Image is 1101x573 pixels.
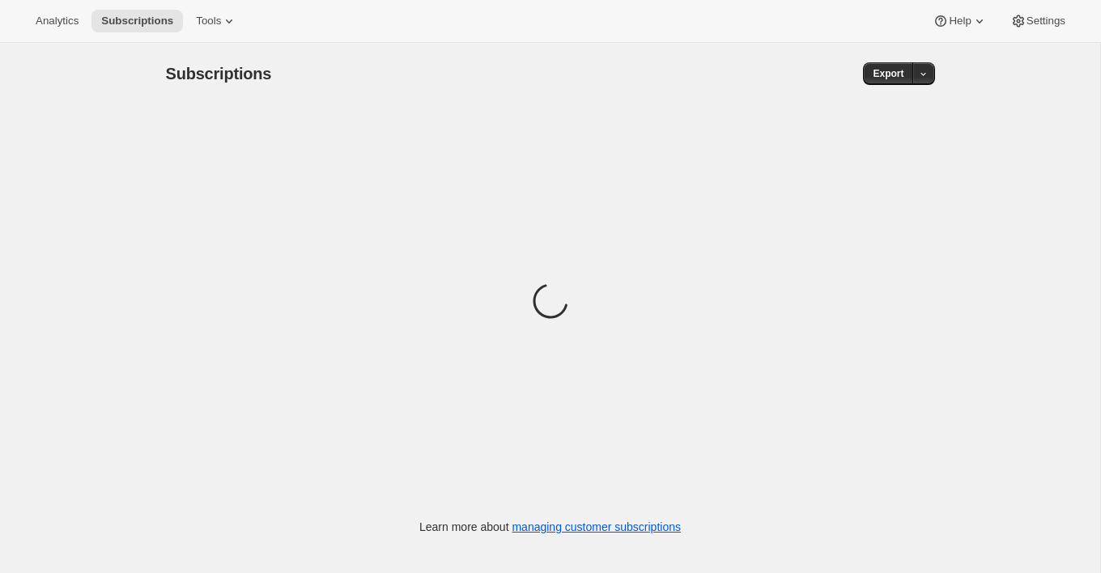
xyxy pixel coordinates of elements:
button: Help [923,10,997,32]
p: Learn more about [419,519,681,535]
span: Analytics [36,15,79,28]
button: Subscriptions [91,10,183,32]
span: Tools [196,15,221,28]
button: Tools [186,10,247,32]
span: Subscriptions [166,65,272,83]
span: Subscriptions [101,15,173,28]
button: Settings [1001,10,1075,32]
span: Export [873,67,903,80]
a: managing customer subscriptions [512,520,681,533]
button: Export [863,62,913,85]
button: Analytics [26,10,88,32]
span: Help [949,15,971,28]
span: Settings [1027,15,1065,28]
